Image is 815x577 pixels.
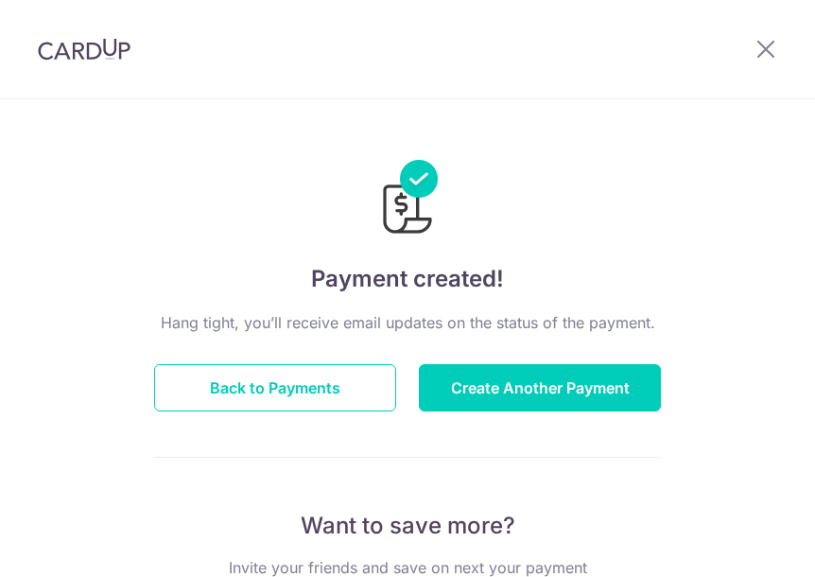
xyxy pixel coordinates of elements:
img: Payments [377,160,438,239]
p: Hang tight, you’ll receive email updates on the status of the payment. [154,311,661,334]
img: CardUp [38,38,130,61]
h4: Payment created! [154,262,661,296]
button: Back to Payments [154,364,396,411]
p: Want to save more? [154,511,661,541]
button: Create Another Payment [419,364,661,411]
